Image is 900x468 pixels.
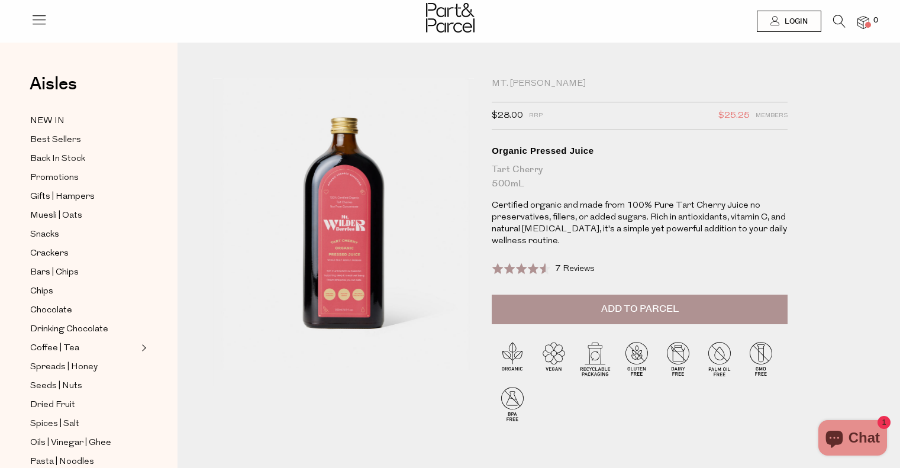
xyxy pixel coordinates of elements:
[30,247,69,261] span: Crackers
[30,75,77,105] a: Aisles
[30,341,138,356] a: Coffee | Tea
[30,208,138,223] a: Muesli | Oats
[30,227,138,242] a: Snacks
[30,360,98,375] span: Spreads | Honey
[30,398,75,412] span: Dried Fruit
[30,417,79,431] span: Spices | Salt
[30,379,82,393] span: Seeds | Nuts
[138,341,147,355] button: Expand/Collapse Coffee | Tea
[870,15,881,26] span: 0
[30,133,138,147] a: Best Sellers
[30,209,82,223] span: Muesli | Oats
[30,114,138,128] a: NEW IN
[30,265,138,280] a: Bars | Chips
[740,338,782,379] img: P_P-ICONS-Live_Bec_V11_GMO_Free.svg
[30,341,79,356] span: Coffee | Tea
[30,114,64,128] span: NEW IN
[30,322,108,337] span: Drinking Chocolate
[756,108,788,124] span: Members
[30,304,72,318] span: Chocolate
[492,108,523,124] span: $28.00
[426,3,475,33] img: Part&Parcel
[699,338,740,379] img: P_P-ICONS-Live_Bec_V11_Palm_Oil_Free.svg
[601,302,679,316] span: Add to Parcel
[492,145,788,157] div: Organic Pressed Juice
[30,133,81,147] span: Best Sellers
[30,417,138,431] a: Spices | Salt
[30,228,59,242] span: Snacks
[30,379,138,393] a: Seeds | Nuts
[30,303,138,318] a: Chocolate
[757,11,821,32] a: Login
[616,338,657,379] img: P_P-ICONS-Live_Bec_V11_Gluten_Free.svg
[30,152,85,166] span: Back In Stock
[492,200,788,247] p: Certified organic and made from 100% Pure Tart Cherry Juice no preservatives, fillers, or added s...
[492,338,533,379] img: P_P-ICONS-Live_Bec_V11_Organic.svg
[529,108,543,124] span: RRP
[657,338,699,379] img: P_P-ICONS-Live_Bec_V11_Dairy_Free.svg
[857,16,869,28] a: 0
[575,338,616,379] img: P_P-ICONS-Live_Bec_V11_Recyclable_Packaging.svg
[492,163,788,191] div: Tart Cherry 500mL
[30,190,95,204] span: Gifts | Hampers
[30,246,138,261] a: Crackers
[815,420,891,459] inbox-online-store-chat: Shopify online store chat
[718,108,750,124] span: $25.25
[30,285,53,299] span: Chips
[555,264,595,273] span: 7 Reviews
[30,398,138,412] a: Dried Fruit
[533,338,575,379] img: P_P-ICONS-Live_Bec_V11_Vegan.svg
[213,78,474,386] img: A bottle of Mt Wilder organic pressed juice with a red label on a white background.
[30,171,79,185] span: Promotions
[30,151,138,166] a: Back In Stock
[492,295,788,324] button: Add to Parcel
[492,78,788,90] div: Mt. [PERSON_NAME]
[30,170,138,185] a: Promotions
[30,322,138,337] a: Drinking Chocolate
[492,383,533,424] img: P_P-ICONS-Live_Bec_V11_BPA_Free.svg
[30,266,79,280] span: Bars | Chips
[30,436,111,450] span: Oils | Vinegar | Ghee
[782,17,808,27] span: Login
[30,435,138,450] a: Oils | Vinegar | Ghee
[30,71,77,97] span: Aisles
[30,360,138,375] a: Spreads | Honey
[30,284,138,299] a: Chips
[30,189,138,204] a: Gifts | Hampers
